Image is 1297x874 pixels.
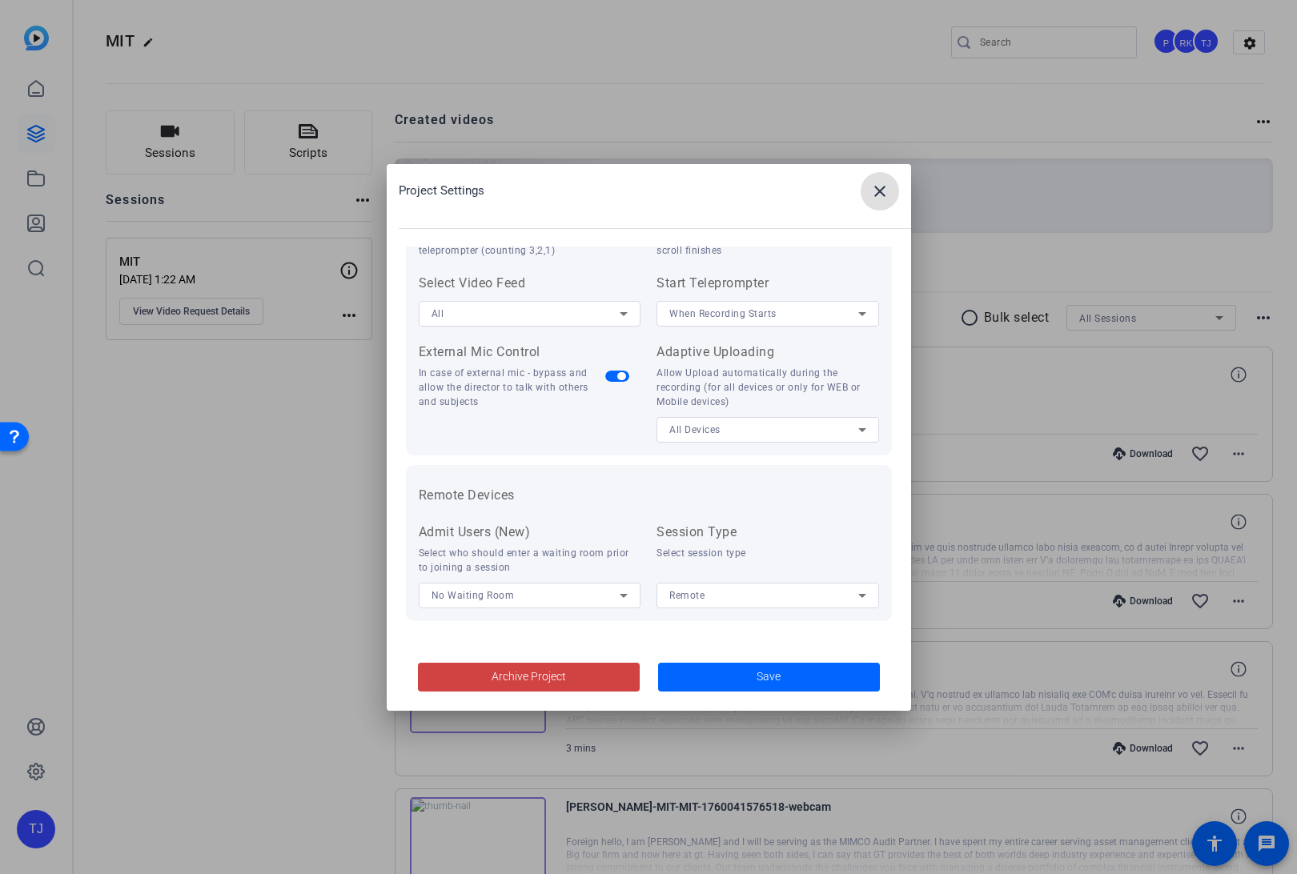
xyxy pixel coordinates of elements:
[657,274,879,293] div: Start Teleprompter
[432,308,444,319] span: All
[669,308,777,319] span: When Recording Starts
[870,182,889,201] mat-icon: close
[492,668,566,685] span: Archive Project
[657,546,879,560] div: Select session type
[419,274,641,293] div: Select Video Feed
[432,590,515,601] span: No Waiting Room
[669,590,705,601] span: Remote
[658,663,880,692] button: Save
[419,546,641,575] div: Select who should enter a waiting room prior to joining a session
[419,486,879,505] h3: Remote Devices
[419,523,641,542] div: Admit Users (New)
[657,366,879,409] div: Allow Upload automatically during the recording (for all devices or only for WEB or Mobile devices)
[419,343,606,362] div: External Mic Control
[657,523,879,542] div: Session Type
[757,668,781,685] span: Save
[418,663,640,692] button: Archive Project
[419,366,606,409] div: In case of external mic - bypass and allow the director to talk with others and subjects
[657,343,879,362] div: Adaptive Uploading
[399,172,911,210] div: Project Settings
[669,424,721,435] span: All Devices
